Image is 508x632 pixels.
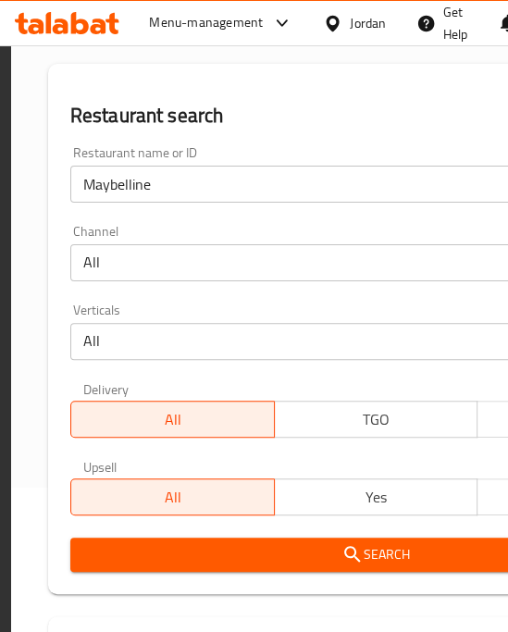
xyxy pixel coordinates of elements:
button: All [70,401,275,438]
span: All [79,484,267,511]
label: Upsell [83,460,118,473]
div: Jordan [350,13,386,33]
label: Delivery [83,382,130,395]
button: Yes [274,478,478,515]
span: TGO [282,406,471,433]
button: All [70,478,275,515]
span: All [79,406,267,433]
button: TGO [274,401,478,438]
div: Menu-management [149,12,263,34]
span: Yes [282,484,471,511]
